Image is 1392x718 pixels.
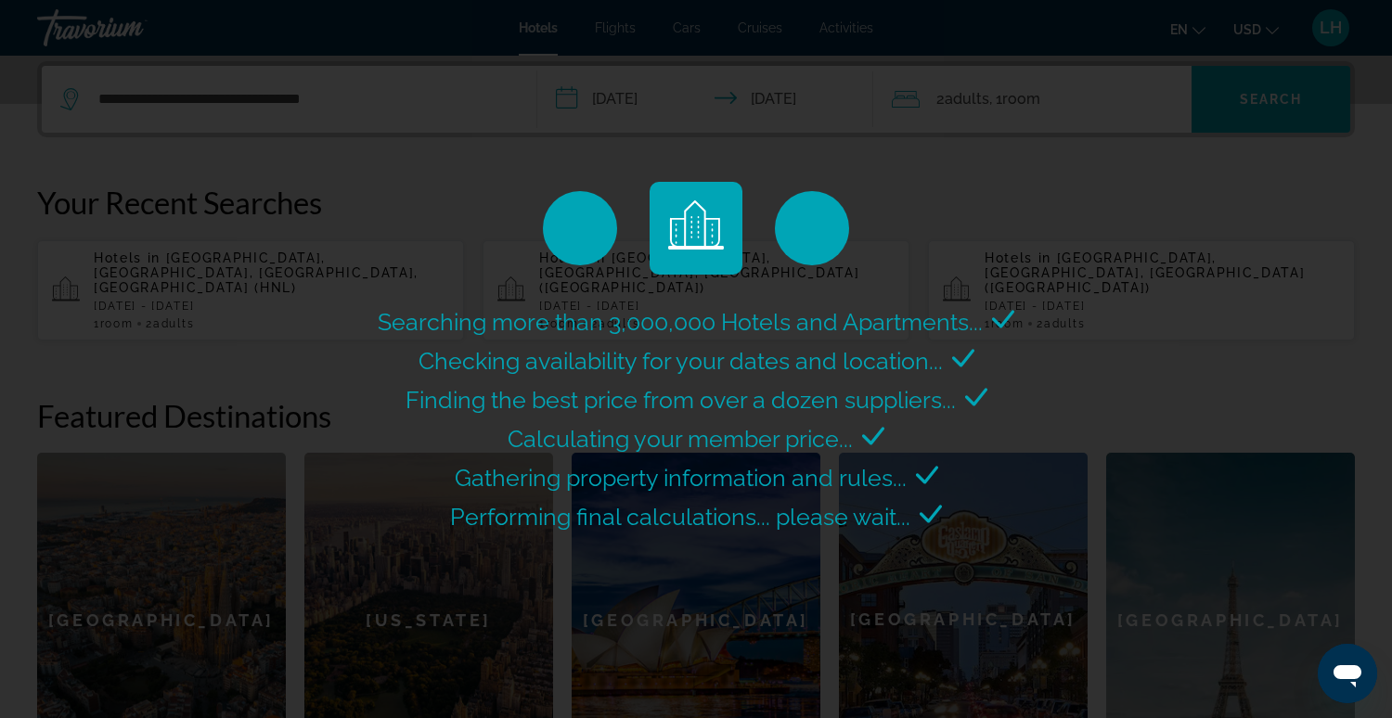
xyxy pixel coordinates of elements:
span: Gathering property information and rules... [455,464,907,492]
span: Performing final calculations... please wait... [450,503,910,531]
span: Checking availability for your dates and location... [419,347,943,375]
span: Searching more than 3,000,000 Hotels and Apartments... [378,308,983,336]
span: Calculating your member price... [508,425,853,453]
iframe: Button to launch messaging window [1318,644,1377,703]
span: Finding the best price from over a dozen suppliers... [406,386,956,414]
